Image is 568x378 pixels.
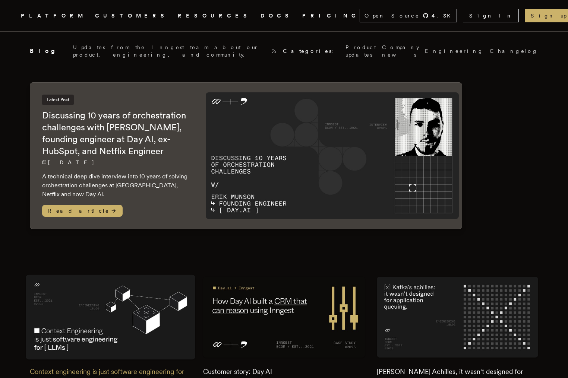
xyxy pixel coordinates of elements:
span: Open Source [365,12,420,19]
a: CUSTOMERS [95,11,169,20]
p: Updates from the Inngest team about our product, engineering, and community. [73,44,265,58]
span: Categories: [283,47,340,55]
a: DOCS [261,11,293,20]
p: A technical deep dive interview into 10 years of solving orchestration challenges at [GEOGRAPHIC_... [42,172,191,199]
a: Engineering [425,47,484,55]
img: Featured image for Discussing 10 years of orchestration challenges with Erik Munson, founding eng... [206,92,459,219]
a: Latest PostDiscussing 10 years of orchestration challenges with [PERSON_NAME], founding engineer ... [30,82,462,229]
span: Read article [42,205,123,217]
p: [DATE] [42,159,191,166]
a: Product updates [345,44,376,58]
a: Changelog [490,47,538,55]
a: Company news [382,44,419,58]
a: Sign In [463,9,519,22]
span: 4.3 K [432,12,455,19]
span: Latest Post [42,95,74,105]
a: PRICING [302,11,360,20]
h2: Discussing 10 years of orchestration challenges with [PERSON_NAME], founding engineer at Day AI, ... [42,109,191,157]
img: Featured image for Customer story: Day AI blog post [203,277,365,358]
h2: Blog [30,47,67,55]
button: RESOURCES [178,11,252,20]
h2: Customer story: Day AI [203,366,365,377]
img: Featured image for Context engineering is just software engineering for LLMs blog post [26,275,195,359]
button: PLATFORM [21,11,86,20]
img: Featured image for Kafka's Achilles, it wasn't designed for application queuing blog post [377,277,538,358]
